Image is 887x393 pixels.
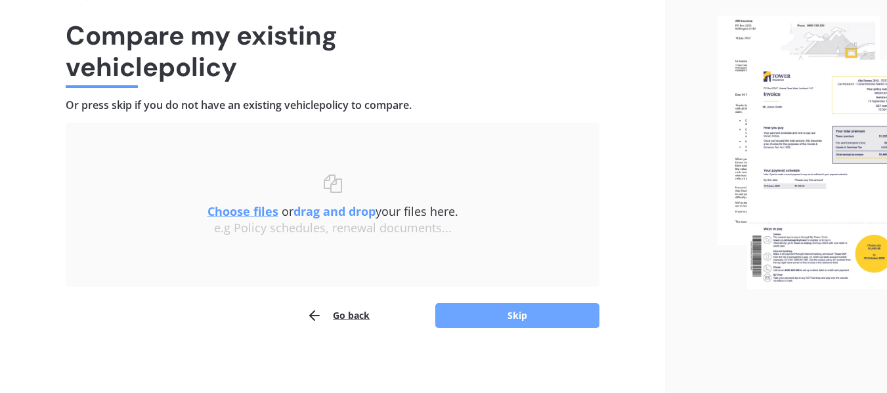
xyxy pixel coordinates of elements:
[207,203,278,219] u: Choose files
[718,16,887,289] img: files.webp
[293,203,376,219] b: drag and drop
[92,221,573,236] div: e.g Policy schedules, renewal documents...
[435,303,599,328] button: Skip
[307,302,370,329] button: Go back
[66,20,599,83] h1: Compare my existing vehicle policy
[66,98,599,112] h4: Or press skip if you do not have an existing vehicle policy to compare.
[207,203,458,219] span: or your files here.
